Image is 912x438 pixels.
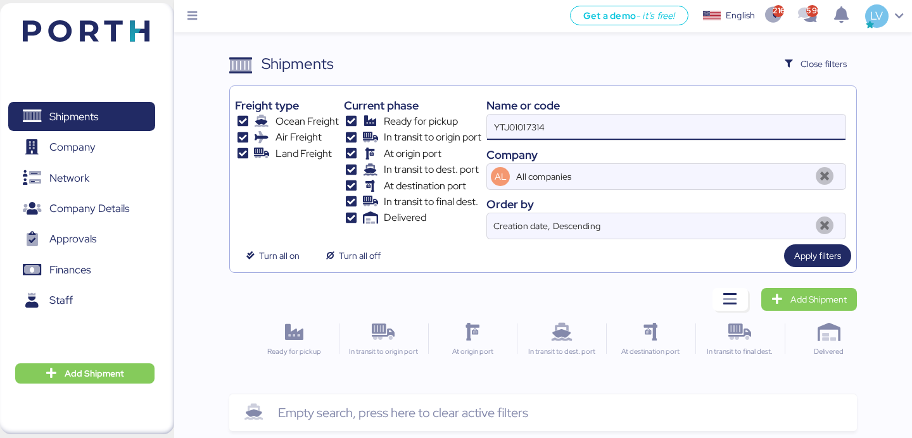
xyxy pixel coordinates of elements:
span: Ocean Freight [275,114,339,129]
a: Company Details [8,194,155,223]
button: Add Shipment [15,363,155,384]
div: Ready for pickup [255,346,333,357]
span: At origin port [384,146,441,161]
span: AL [495,170,507,184]
div: English [726,9,755,22]
span: Empty search, press here to clear active filters [278,406,528,419]
span: Finances [49,261,91,279]
div: At origin port [434,346,512,357]
div: Company [486,146,846,163]
div: Name or code [486,97,846,114]
span: In transit to final dest. [384,194,478,210]
a: Shipments [8,102,155,131]
button: Turn all off [315,244,391,267]
a: Add Shipment [761,288,857,311]
span: Add Shipment [790,292,847,307]
span: Shipments [49,108,98,126]
span: Add Shipment [65,366,124,381]
span: In transit to dest. port [384,162,479,177]
span: Apply filters [794,248,841,263]
a: Approvals [8,225,155,254]
span: Delivered [384,210,426,225]
span: Turn all off [339,248,381,263]
div: Shipments [262,53,334,75]
a: Company [8,133,155,162]
span: Approvals [49,230,96,248]
span: Company [49,138,96,156]
span: Turn all on [259,248,300,263]
span: Staff [49,291,73,310]
span: LV [870,8,883,24]
button: Close filters [775,53,857,75]
div: At destination port [612,346,690,357]
span: Company Details [49,199,129,218]
div: Order by [486,196,846,213]
div: In transit to dest. port [522,346,600,357]
span: Air Freight [275,130,322,145]
button: Menu [182,6,203,27]
span: In transit to origin port [384,130,481,145]
span: At destination port [384,178,466,194]
a: Network [8,163,155,192]
div: In transit to final dest. [701,346,779,357]
div: In transit to origin port [345,346,422,357]
span: Land Freight [275,146,332,161]
div: Delivered [790,346,868,357]
input: AL [514,164,809,189]
div: Current phase [344,97,481,114]
a: Staff [8,286,155,315]
span: Network [49,169,89,187]
button: Turn all on [235,244,310,267]
button: Apply filters [784,244,851,267]
span: Close filters [801,56,847,72]
div: Freight type [235,97,338,114]
span: Ready for pickup [384,114,458,129]
a: Finances [8,256,155,285]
